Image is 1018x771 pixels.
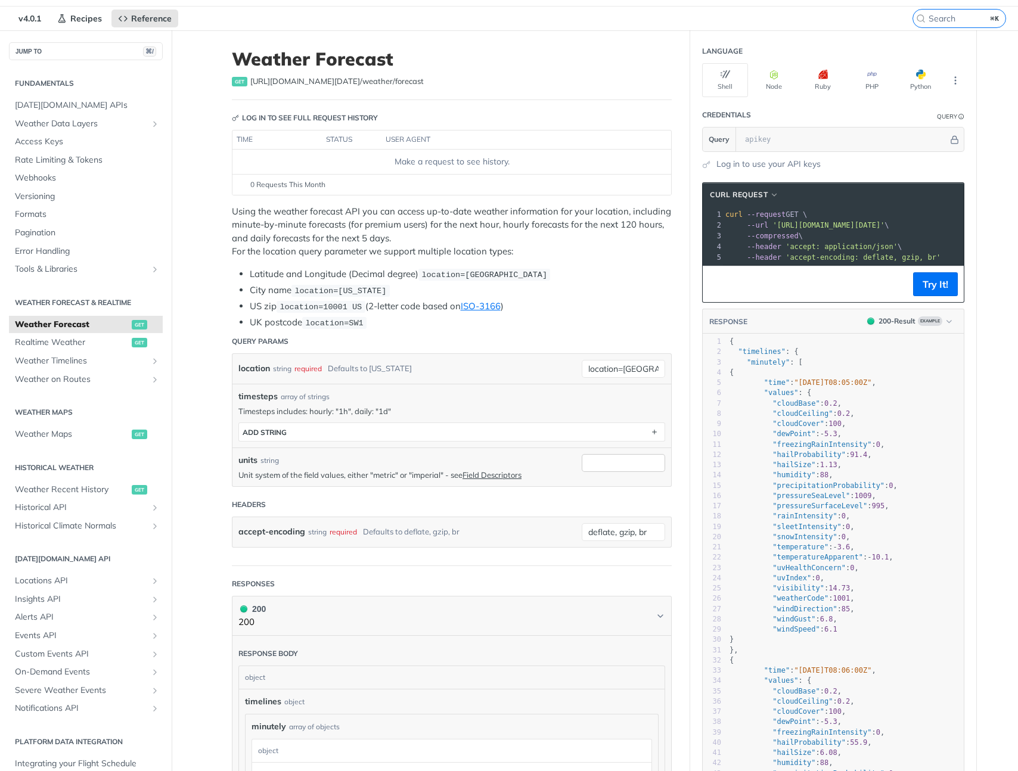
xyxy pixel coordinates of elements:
[9,243,163,260] a: Error Handling
[250,316,672,329] li: UK postcode
[15,154,160,166] span: Rate Limiting & Tokens
[772,533,837,541] span: "snowIntensity"
[709,134,730,145] span: Query
[232,48,672,70] h1: Weather Forecast
[9,572,163,590] a: Locations APIShow subpages for Locations API
[703,624,721,635] div: 29
[240,605,247,613] span: 200
[898,63,943,97] button: Python
[747,221,768,229] span: --url
[772,481,884,490] span: "precipitationProbability"
[867,553,871,561] span: -
[703,501,721,511] div: 17
[9,115,163,133] a: Weather Data LayersShow subpages for Weather Data Layers
[764,388,799,397] span: "values"
[15,630,147,642] span: Events API
[232,114,239,122] svg: Key
[15,245,160,257] span: Error Handling
[15,227,160,239] span: Pagination
[9,316,163,334] a: Weather Forecastget
[9,334,163,352] a: Realtime Weatherget
[9,499,163,517] a: Historical APIShow subpages for Historical API
[730,543,855,551] span: : ,
[463,470,522,480] a: Field Descriptors
[150,503,160,512] button: Show subpages for Historical API
[15,191,160,203] span: Versioning
[703,440,721,450] div: 11
[730,666,876,674] span: : ,
[747,210,786,219] span: --request
[764,666,790,674] span: "time"
[725,210,743,219] span: curl
[716,158,821,170] a: Log in to use your API keys
[238,602,266,615] div: 200
[15,136,160,148] span: Access Keys
[725,210,807,219] span: GET \
[9,133,163,151] a: Access Keys
[421,271,547,279] span: location=[GEOGRAPHIC_DATA]
[730,419,846,428] span: : ,
[850,450,867,459] span: 91.4
[703,511,721,521] div: 18
[730,481,898,490] span: : ,
[772,399,820,408] span: "cloudBase"
[730,358,803,366] span: : [
[861,315,958,327] button: 200200-ResultExample
[132,338,147,347] span: get
[871,502,884,510] span: 995
[703,563,721,573] div: 23
[232,336,288,347] div: Query Params
[250,179,325,190] span: 0 Requests This Month
[703,552,721,562] div: 22
[772,553,863,561] span: "temperatureApparent"
[764,378,790,387] span: "time"
[937,112,964,121] div: QueryInformation
[9,151,163,169] a: Rate Limiting & Tokens
[260,455,279,466] div: string
[786,243,898,251] span: 'accept: application/json'
[330,523,357,540] div: required
[9,425,163,443] a: Weather Mapsget
[730,337,734,346] span: {
[730,635,734,643] span: }
[238,615,266,629] p: 200
[747,253,781,262] span: --header
[703,241,723,252] div: 4
[703,573,721,583] div: 24
[131,13,172,24] span: Reference
[273,360,291,377] div: string
[730,533,850,541] span: : ,
[703,532,721,542] div: 20
[772,584,824,592] span: "visibility"
[150,667,160,677] button: Show subpages for On-Demand Events
[703,347,721,357] div: 2
[842,533,846,541] span: 0
[250,300,672,313] li: US zip (2-letter code based on )
[250,76,424,88] span: https://api.tomorrow.io/v4/weather/forecast
[946,71,964,89] button: More Languages
[9,682,163,700] a: Severe Weather EventsShow subpages for Severe Weather Events
[772,594,828,602] span: "weatherCode"
[70,13,102,24] span: Recipes
[703,593,721,604] div: 26
[9,371,163,388] a: Weather on RoutesShow subpages for Weather on Routes
[703,614,721,624] div: 28
[703,460,721,470] div: 13
[9,297,163,308] h2: Weather Forecast & realtime
[846,523,850,531] span: 0
[702,63,748,97] button: Shell
[879,316,915,327] div: 200 - Result
[730,430,842,438] span: : ,
[9,188,163,206] a: Versioning
[15,263,147,275] span: Tools & Libraries
[730,471,833,479] span: : ,
[15,172,160,184] span: Webhooks
[238,648,298,659] div: Response body
[706,189,783,201] button: cURL Request
[15,520,147,532] span: Historical Climate Normals
[703,388,721,398] div: 6
[958,114,964,120] i: Information
[730,553,893,561] span: : ,
[833,594,850,602] span: 1001
[876,440,880,449] span: 0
